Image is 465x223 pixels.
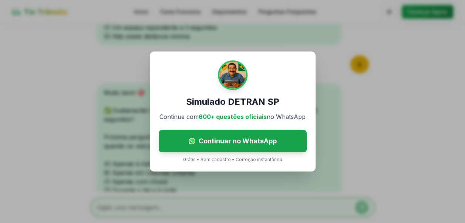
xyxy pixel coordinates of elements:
span: Continuar no WhatsApp [199,136,277,146]
p: Grátis • Sem cadastro • Correção instantânea [183,157,282,163]
p: Continue com no WhatsApp [159,112,306,121]
span: 600+ questões oficiais [199,113,267,120]
a: Continuar no WhatsApp [159,130,307,152]
h3: Simulado DETRAN SP [186,96,279,108]
img: Tio Trânsito [218,60,247,90]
